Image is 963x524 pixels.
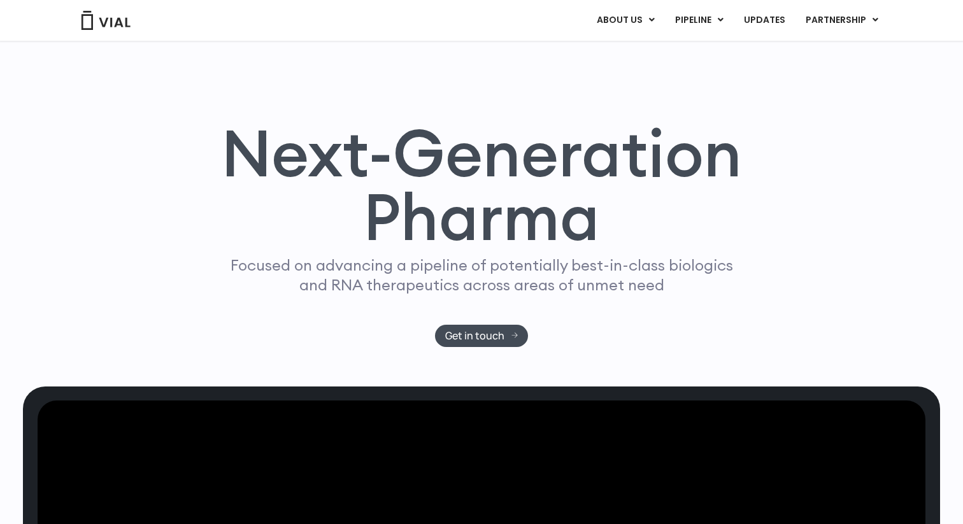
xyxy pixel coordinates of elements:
[80,11,131,30] img: Vial Logo
[225,255,738,295] p: Focused on advancing a pipeline of potentially best-in-class biologics and RNA therapeutics acros...
[435,325,529,347] a: Get in touch
[206,121,757,250] h1: Next-Generation Pharma
[795,10,888,31] a: PARTNERSHIPMenu Toggle
[587,10,664,31] a: ABOUT USMenu Toggle
[665,10,733,31] a: PIPELINEMenu Toggle
[734,10,795,31] a: UPDATES
[445,331,504,341] span: Get in touch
